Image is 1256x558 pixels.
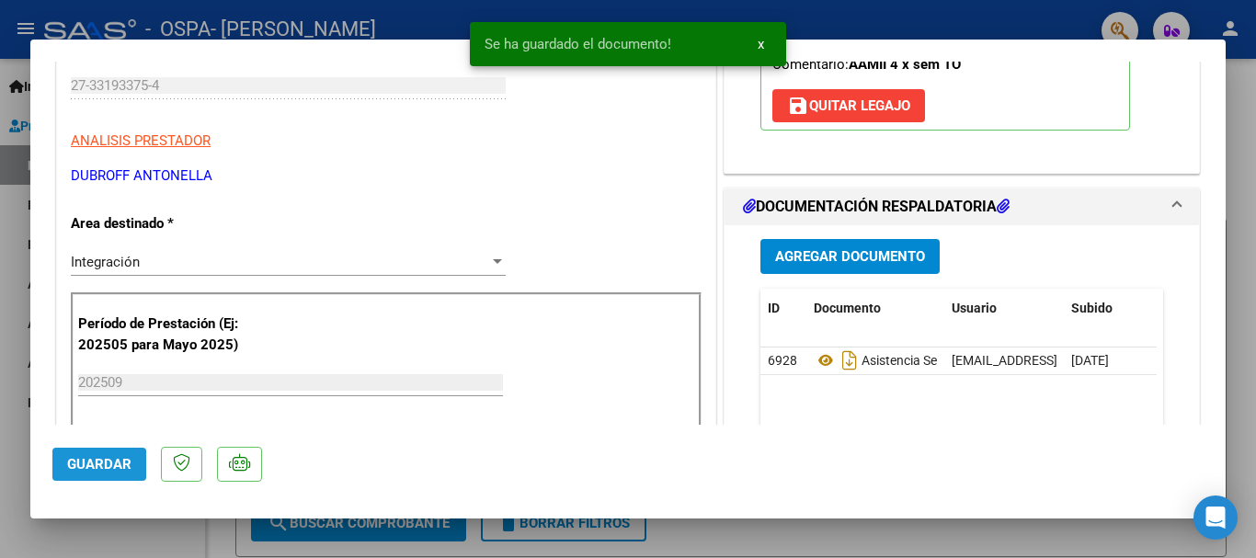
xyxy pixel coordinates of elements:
mat-icon: save [787,95,809,117]
span: Agregar Documento [775,249,925,266]
button: Agregar Documento [760,239,940,273]
span: Integración [71,254,140,270]
span: Se ha guardado el documento! [485,35,671,53]
span: 6928 [768,353,797,368]
datatable-header-cell: ID [760,289,806,328]
datatable-header-cell: Subido [1064,289,1156,328]
span: Usuario [952,301,997,315]
button: Quitar Legajo [772,89,925,122]
span: Documento [814,301,881,315]
i: Descargar documento [838,346,862,375]
span: Quitar Legajo [787,97,910,114]
p: Area destinado * [71,213,260,234]
p: Período de Prestación (Ej: 202505 para Mayo 2025) [78,313,263,355]
span: Guardar [67,456,131,473]
mat-expansion-panel-header: DOCUMENTACIÓN RESPALDATORIA [725,188,1199,225]
span: Subido [1071,301,1113,315]
h1: DOCUMENTACIÓN RESPALDATORIA [743,196,1010,218]
span: x [758,36,764,52]
datatable-header-cell: Documento [806,289,944,328]
span: ID [768,301,780,315]
button: x [743,28,779,61]
span: Comentario: [772,56,961,73]
span: [DATE] [1071,353,1109,368]
span: ANALISIS PRESTADOR [71,132,211,149]
span: Asistencia Septiembre [814,353,988,368]
p: DUBROFF ANTONELLA [71,165,702,187]
datatable-header-cell: Usuario [944,289,1064,328]
strong: AAMII 4 x sem TO [849,56,961,73]
button: Guardar [52,448,146,481]
datatable-header-cell: Acción [1156,289,1248,328]
div: Open Intercom Messenger [1193,495,1238,540]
